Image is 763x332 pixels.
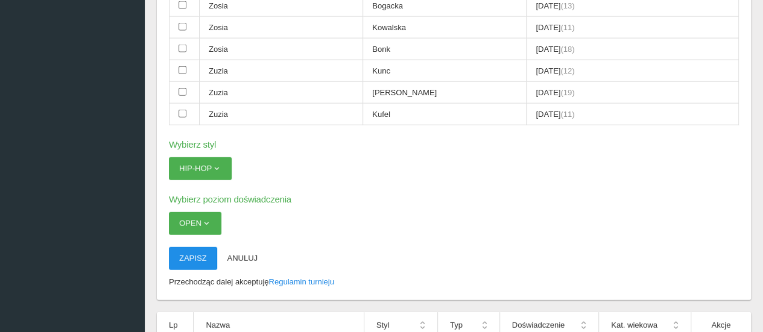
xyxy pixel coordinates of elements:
[169,157,232,180] button: Hip-hop
[560,88,574,97] span: (19)
[363,60,527,82] td: Kunc
[200,39,363,60] td: Zosia
[560,1,574,10] span: (13)
[363,17,527,39] td: Kowalska
[560,45,574,54] span: (18)
[200,104,363,125] td: Zuzia
[169,192,739,206] h6: Wybierz poziom doświadczenia
[527,60,739,82] td: [DATE]
[217,247,268,270] button: Anuluj
[560,66,574,75] span: (12)
[169,276,739,288] p: Przechodząc dalej akceptuję
[269,277,334,286] a: Regulamin turnieju
[363,39,527,60] td: Bonk
[169,137,739,151] h6: Wybierz styl
[200,60,363,82] td: Zuzia
[560,23,574,32] span: (11)
[527,82,739,104] td: [DATE]
[560,110,574,119] span: (11)
[527,17,739,39] td: [DATE]
[363,104,527,125] td: Kufel
[200,82,363,104] td: Zuzia
[527,104,739,125] td: [DATE]
[169,212,221,235] button: Open
[527,39,739,60] td: [DATE]
[363,82,527,104] td: [PERSON_NAME]
[169,247,217,270] button: Zapisz
[200,17,363,39] td: Zosia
